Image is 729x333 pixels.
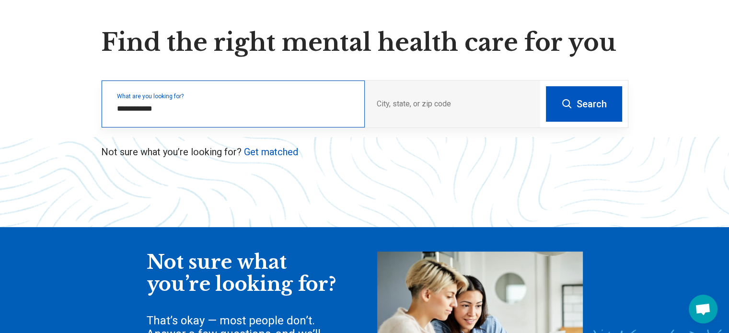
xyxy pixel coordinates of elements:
p: Not sure what you’re looking for? [101,145,628,159]
button: Search [546,86,622,122]
div: Not sure what you’re looking for? [147,252,338,295]
label: What are you looking for? [117,93,353,99]
div: Open chat [689,295,717,323]
a: Get matched [244,146,298,158]
h1: Find the right mental health care for you [101,28,628,57]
